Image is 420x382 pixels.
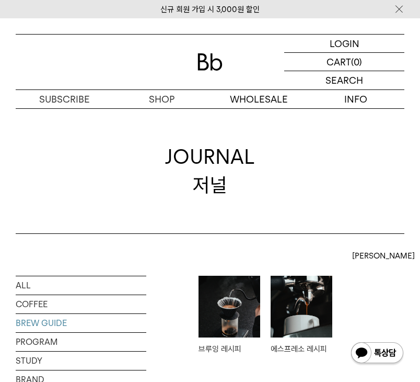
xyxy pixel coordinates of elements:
p: CART [326,53,351,71]
a: SUBSCRIBE [16,90,113,108]
div: 에스프레소 레시피 [271,343,332,368]
div: 브루잉 레시피 [199,343,260,368]
p: (0) [351,53,362,71]
p: LOGIN [330,35,359,52]
img: 에스프레소 레시피 [271,276,332,338]
a: 에스프레소 레시피 에스프레소 레시피 [271,276,332,380]
a: SHOP [113,90,210,108]
a: STUDY [16,352,146,370]
a: 브루잉 레시피 브루잉 레시피 [199,276,260,368]
a: CART (0) [284,53,404,71]
a: 신규 회원 가입 시 3,000원 할인 [160,5,260,14]
p: WHOLESALE [210,90,307,108]
a: LOGIN [284,35,404,53]
p: INFO [307,90,404,108]
a: ALL [16,276,146,295]
a: PROGRAM [16,333,146,351]
div: JOURNAL 저널 [165,143,255,198]
img: 카카오톡 채널 1:1 채팅 버튼 [350,341,404,366]
img: 로고 [197,53,223,71]
span: [PERSON_NAME] [352,250,415,262]
p: SEARCH [325,71,363,89]
a: BREW GUIDE [16,314,146,332]
a: COFFEE [16,295,146,313]
img: 브루잉 레시피 [199,276,260,338]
